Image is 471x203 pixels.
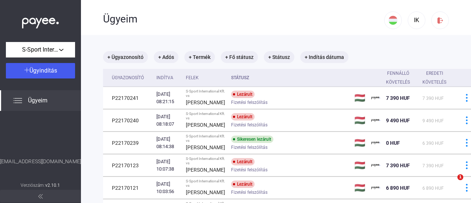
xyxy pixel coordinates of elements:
img: HU [389,16,397,25]
div: Lezárult [231,113,255,120]
span: 1 [457,174,463,180]
div: Ügyazonosító [112,73,150,82]
span: Fizetési felszólítás [231,120,268,129]
span: Fizetési felszólítás [231,188,268,197]
mat-chip: + Státusz [264,51,294,63]
div: Eredeti követelés [422,69,446,87]
div: Fennálló követelés [386,69,410,87]
img: more-blue [463,94,471,102]
span: 7 390 HUF [422,96,444,101]
th: Státusz [228,69,351,87]
div: Indítva [156,73,180,82]
div: S-Sport International Kft. vs [186,89,225,98]
span: S-Sport International Kft. [22,45,59,54]
span: Fizetési felszólítás [231,165,268,174]
td: P22170240 [103,109,153,132]
iframe: Intercom live chat [442,174,460,192]
button: IK [408,11,425,29]
mat-chip: + Ügyazonosító [103,51,148,63]
img: logout-red [436,17,444,24]
strong: [PERSON_NAME] [186,144,225,150]
img: more-blue [463,139,471,147]
div: [DATE] 08:18:07 [156,113,180,128]
td: 🇭🇺 [351,132,368,154]
mat-chip: + Termék [184,51,215,63]
img: payee-logo [371,116,380,125]
div: [DATE] 08:14:38 [156,136,180,150]
div: Felek [186,73,199,82]
img: more-blue [463,116,471,124]
strong: [PERSON_NAME] [186,122,225,128]
button: S-Sport International Kft. [6,42,75,57]
span: 7 390 HUF [386,95,410,101]
img: plus-white.svg [24,67,29,73]
img: more-blue [463,161,471,169]
img: list.svg [13,96,22,105]
div: [DATE] 10:03:56 [156,181,180,195]
strong: [PERSON_NAME] [186,99,225,105]
div: Ügyeim [103,13,384,25]
strong: [PERSON_NAME] [186,167,225,173]
strong: [PERSON_NAME] [186,189,225,195]
td: P22170241 [103,87,153,109]
div: [DATE] 10:07:38 [156,158,180,173]
button: Ügyindítás [6,63,75,78]
div: S-Sport International Kft. vs [186,179,225,188]
div: Fennálló követelés [386,69,417,87]
img: white-payee-white-dot.svg [22,14,59,29]
button: HU [384,11,402,29]
span: 7 390 HUF [422,163,444,168]
div: S-Sport International Kft. vs [186,112,225,120]
div: S-Sport International Kft. vs [186,157,225,165]
button: logout-red [431,11,449,29]
td: 🇭🇺 [351,154,368,176]
span: Fizetési felszólítás [231,98,268,107]
span: Fizetési felszólítás [231,143,268,152]
mat-chip: + Indítás dátuma [300,51,348,63]
img: payee-logo [371,183,380,192]
span: Ügyindítás [29,67,57,74]
strong: v2.10.1 [45,183,60,188]
span: 6 390 HUF [422,141,444,146]
div: IK [410,16,423,25]
td: 🇭🇺 [351,177,368,199]
img: payee-logo [371,161,380,170]
div: Felek [186,73,225,82]
div: [DATE] 08:21:15 [156,91,180,105]
img: arrow-double-left-grey.svg [38,194,43,199]
div: Indítva [156,73,173,82]
div: Eredeti követelés [422,69,453,87]
mat-chip: + Adós [154,51,178,63]
span: 0 HUF [386,140,400,146]
td: P22170123 [103,154,153,176]
span: 7 390 HUF [386,162,410,168]
td: 🇭🇺 [351,87,368,109]
div: Sikeresen lezárult [231,136,273,143]
span: Ügyeim [28,96,47,105]
span: 9 490 HUF [422,118,444,123]
span: 6 890 HUF [422,186,444,191]
div: Lezárult [231,91,255,98]
mat-chip: + Fő státusz [221,51,258,63]
div: Ügyazonosító [112,73,144,82]
div: S-Sport International Kft. vs [186,134,225,143]
td: P22170239 [103,132,153,154]
td: P22170121 [103,177,153,199]
div: Lezárult [231,158,255,165]
img: payee-logo [371,94,380,102]
img: more-blue [463,184,471,192]
img: payee-logo [371,139,380,147]
span: 6 890 HUF [386,185,410,191]
td: 🇭🇺 [351,109,368,132]
span: 9 490 HUF [386,118,410,123]
div: Lezárult [231,181,255,188]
